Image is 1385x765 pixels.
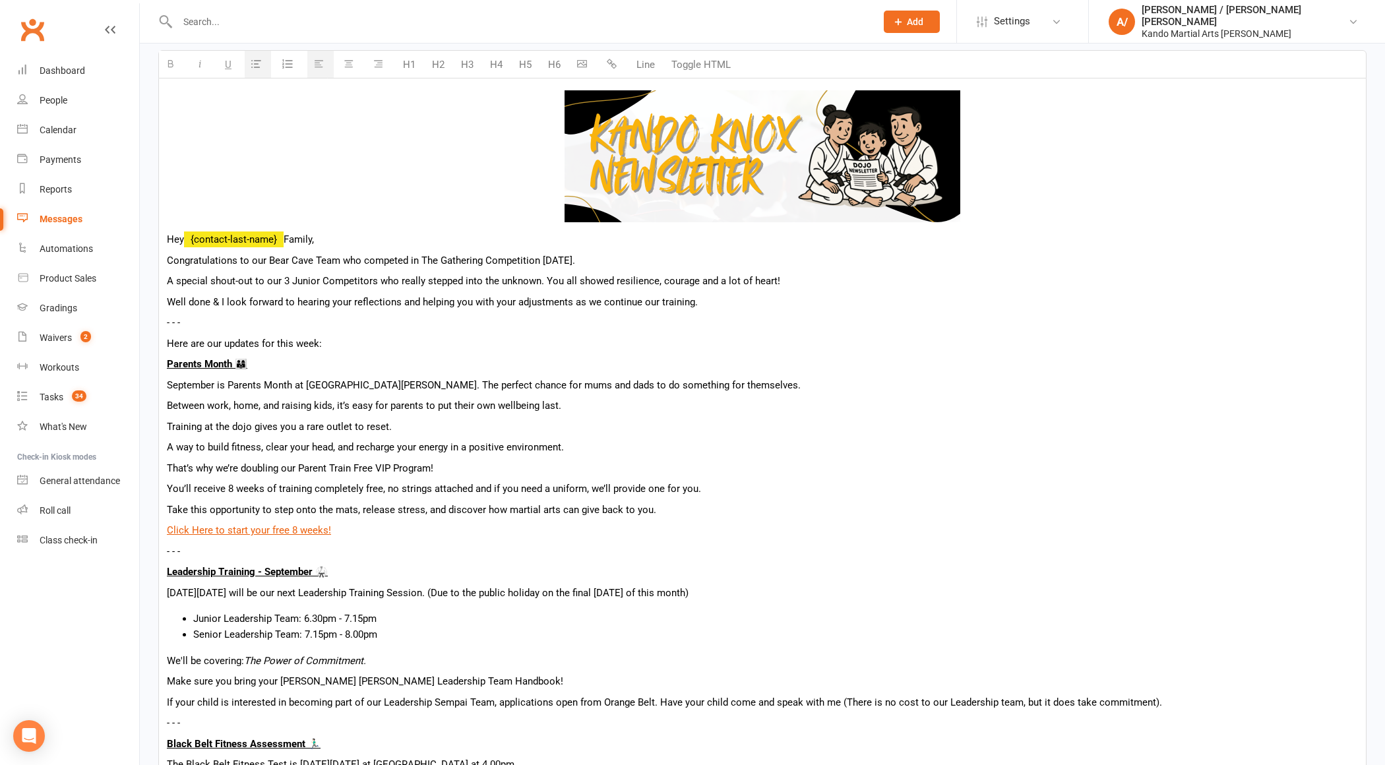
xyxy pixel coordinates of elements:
button: H1 [396,51,422,78]
p: If your child is interested in becoming part of our Leadership Sempai Team, applications open fro... [167,694,1358,710]
a: Calendar [17,115,139,145]
div: Waivers [40,332,72,343]
button: H4 [483,51,509,78]
u: Parents Month 👨‍👩‍👦 [167,358,247,370]
p: - - - [167,715,1358,731]
p: [DATE][DATE] will be our next Leadership Training Session. (Due to the public holiday on the fina... [167,585,1358,601]
div: Calendar [40,125,77,135]
a: Messages [17,204,139,234]
p: Well done & I look forward to hearing your reflections and helping you with your adjustments as w... [167,294,1358,310]
p: September is Parents Month at [GEOGRAPHIC_DATA][PERSON_NAME]. The perfect chance for mums and dad... [167,377,1358,393]
a: Class kiosk mode [17,526,139,555]
p: Take this opportunity to step onto the mats, release stress, and discover how martial arts can gi... [167,502,1358,518]
a: Payments [17,145,139,175]
button: Toggle HTML [665,51,737,78]
div: Gradings [40,303,77,313]
a: Workouts [17,353,139,382]
div: Automations [40,243,93,254]
button: Bold [159,51,185,78]
p: We'll be covering: [167,653,1358,669]
a: Automations [17,234,139,264]
div: General attendance [40,475,120,486]
a: People [17,86,139,115]
span: Add [907,16,923,27]
span: Settings [994,7,1030,36]
a: Roll call [17,496,139,526]
div: People [40,95,67,106]
u: Black Belt Fitness Assessment 🏃🏻‍♂️ [167,738,321,750]
a: General attendance kiosk mode [17,466,139,496]
button: Italic [189,51,215,78]
div: Payments [40,154,81,165]
button: Center [337,51,363,78]
button: Add [884,11,940,33]
button: H6 [541,51,567,78]
a: Gradings [17,293,139,323]
p: A way to build fitness, clear your head, and recharge your energy in a positive environment. [167,439,1358,455]
a: Waivers 2 [17,323,139,353]
div: Product Sales [40,273,96,284]
p: Make sure you bring your [PERSON_NAME] [PERSON_NAME] Leadership Team Handbook! [167,673,1358,689]
div: Roll call [40,505,71,516]
p: Here are our updates for this week: [167,336,1358,352]
button: H2 [425,51,451,78]
button: Ordered List [274,52,304,77]
a: Tasks 34 [17,382,139,412]
input: Search... [173,13,867,31]
span: 2 [80,331,91,342]
a: Clubworx [16,13,49,46]
button: Unordered List [245,51,271,78]
span: 34 [72,390,86,402]
div: Class check-in [40,535,98,545]
div: A/ [1109,9,1135,35]
a: Dashboard [17,56,139,86]
button: Insert link [600,51,627,78]
a: Click Here to start your free 8 weeks! [167,524,331,536]
button: Align text right [367,51,393,78]
button: Underline [218,51,241,78]
p: Hey Family, [167,231,1358,247]
u: Leadership Training - September 🥋 [167,566,328,578]
button: Line [630,51,662,78]
li: Senior Leadership Team: 7.15pm - 8.00pm [193,627,1358,642]
p: - - - [167,543,1358,559]
li: Junior Leadership Team: 6.30pm - 7.15pm [193,611,1358,627]
a: What's New [17,412,139,442]
p: You’ll receive 8 weeks of training completely free, no strings attached and if you need a uniform... [167,481,1358,497]
div: Open Intercom Messenger [13,720,45,752]
p: Training at the dojo gives you a rare outlet to reset. [167,419,1358,435]
div: Workouts [40,362,79,373]
div: What's New [40,421,87,432]
a: Reports [17,175,139,204]
div: Kando Martial Arts [PERSON_NAME] [1142,28,1348,40]
p: That’s why we’re doubling our Parent Train Free VIP Program! [167,460,1358,476]
p: Between work, home, and raising kids, it’s easy for parents to put their own wellbeing last. [167,398,1358,413]
div: Reports [40,184,72,195]
div: Dashboard [40,65,85,76]
button: H5 [512,51,538,78]
a: Product Sales [17,264,139,293]
button: H3 [454,51,480,78]
p: - - - [167,315,1358,330]
p: A special shout-out to our 3 Junior Competitors who really stepped into the unknown. You all show... [167,273,1358,289]
button: Align text left [307,51,334,78]
div: [PERSON_NAME] / [PERSON_NAME] [PERSON_NAME] [1142,4,1348,28]
i: The Power of Commitment. [244,655,366,667]
p: Congratulations to our Bear Cave Team who competed in The Gathering Competition [DATE]. [167,253,1358,268]
div: Messages [40,214,82,224]
div: Tasks [40,392,63,402]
